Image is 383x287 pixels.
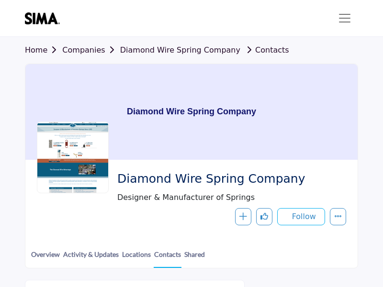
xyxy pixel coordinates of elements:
[154,249,181,268] a: Contacts
[256,208,272,225] button: Like
[127,64,256,160] h1: Diamond Wire Spring Company
[62,45,120,55] a: Companies
[117,192,341,203] span: Designer & Manufacturer of Springs
[122,249,151,267] a: Locations
[117,171,339,187] span: Diamond Wire Spring Company
[331,9,358,28] button: Toggle navigation
[120,45,240,55] a: Diamond Wire Spring Company
[330,208,346,225] button: More details
[63,249,119,267] a: Activity & Updates
[243,45,289,55] a: Contacts
[31,249,60,267] a: Overview
[184,249,205,267] a: Shared
[25,45,62,55] a: Home
[25,12,65,24] img: site Logo
[277,208,325,225] button: Follow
